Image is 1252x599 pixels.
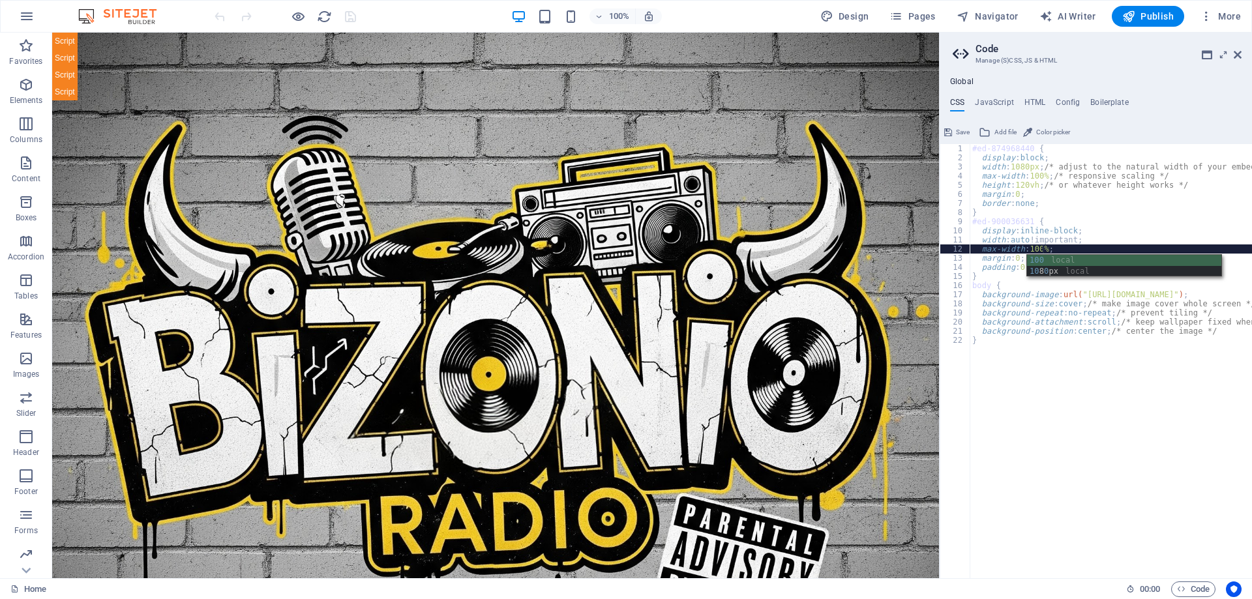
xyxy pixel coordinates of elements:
div: 19 [940,308,971,317]
div: 11 [940,235,971,244]
h4: Boilerplate [1090,98,1129,112]
span: AI Writer [1039,10,1096,23]
button: Navigator [951,6,1024,27]
button: Design [815,6,874,27]
p: Elements [10,95,43,106]
button: reload [316,8,332,24]
div: 2 [940,153,971,162]
div: 22 [940,336,971,345]
h4: Config [1056,98,1080,112]
div: 12 [940,244,971,254]
div: Design (Ctrl+Alt+Y) [815,6,874,27]
h4: JavaScript [975,98,1013,112]
p: Columns [10,134,42,145]
p: Boxes [16,212,37,223]
p: Content [12,173,40,184]
span: : [1149,584,1151,594]
div: 16 [940,281,971,290]
p: Accordion [8,252,44,262]
span: Color picker [1036,124,1070,140]
div: 17 [940,290,971,299]
i: On resize automatically adjust zoom level to fit chosen device. [643,10,655,22]
span: Code [1177,581,1210,597]
span: Design [820,10,869,23]
div: 7 [940,199,971,208]
button: 100% [589,8,636,24]
a: Click to cancel selection. Double-click to open Pages [10,581,46,597]
h3: Manage (S)CSS, JS & HTML [976,55,1215,66]
span: 00 00 [1140,581,1160,597]
span: Pages [889,10,935,23]
p: Footer [14,486,38,497]
div: 1 [940,144,971,153]
span: Publish [1122,10,1174,23]
h6: 100% [609,8,630,24]
button: Usercentrics [1226,581,1242,597]
div: 9 [940,217,971,226]
button: Publish [1112,6,1184,27]
div: 4 [940,171,971,181]
h4: CSS [950,98,964,112]
div: 20 [940,317,971,327]
div: 21 [940,327,971,336]
div: 18 [940,299,971,308]
p: Favorites [9,56,42,66]
span: More [1200,10,1241,23]
h4: HTML [1024,98,1046,112]
div: 13 [940,254,971,263]
img: Editor Logo [75,8,173,24]
p: Slider [16,408,37,418]
div: 15 [940,272,971,281]
button: More [1195,6,1246,27]
button: Code [1171,581,1215,597]
button: Add file [977,124,1019,140]
div: 8 [940,208,971,217]
div: 10 [940,226,971,235]
button: Color picker [1021,124,1072,140]
h6: Session time [1126,581,1161,597]
div: 5 [940,181,971,190]
p: Tables [14,291,38,301]
span: Save [956,124,970,140]
span: Add file [994,124,1017,140]
h4: Global [950,77,974,87]
button: Click here to leave preview mode and continue editing [290,8,306,24]
p: Forms [14,525,38,536]
div: 6 [940,190,971,199]
button: Pages [884,6,940,27]
p: Features [10,330,42,340]
span: Navigator [957,10,1019,23]
h2: Code [976,43,1242,55]
p: Header [13,447,39,458]
p: Images [13,369,40,379]
i: Reload page [317,9,332,24]
button: Save [942,124,972,140]
div: 3 [940,162,971,171]
div: 14 [940,263,971,272]
button: AI Writer [1034,6,1101,27]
